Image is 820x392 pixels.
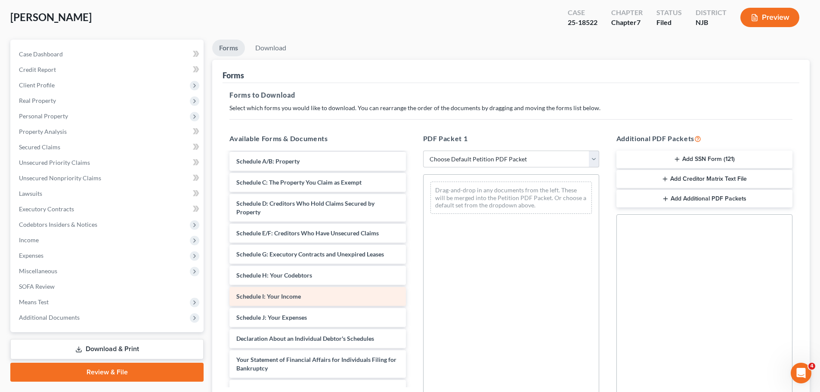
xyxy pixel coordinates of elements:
[236,200,374,216] span: Schedule D: Creditors Who Hold Claims Secured by Property
[616,133,792,144] h5: Additional PDF Packets
[808,363,815,370] span: 4
[236,272,312,279] span: Schedule H: Your Codebtors
[236,356,396,372] span: Your Statement of Financial Affairs for Individuals Filing for Bankruptcy
[791,363,811,383] iframe: Intercom live chat
[430,182,592,214] div: Drag-and-drop in any documents from the left. These will be merged into the Petition PDF Packet. ...
[236,335,374,342] span: Declaration About an Individual Debtor's Schedules
[656,18,682,28] div: Filed
[10,339,204,359] a: Download & Print
[19,97,56,104] span: Real Property
[19,66,56,73] span: Credit Report
[19,314,80,321] span: Additional Documents
[19,298,49,306] span: Means Test
[229,133,405,144] h5: Available Forms & Documents
[12,279,204,294] a: SOFA Review
[740,8,799,27] button: Preview
[656,8,682,18] div: Status
[616,190,792,208] button: Add Additional PDF Packets
[696,18,727,28] div: NJB
[19,221,97,228] span: Codebtors Insiders & Notices
[19,236,39,244] span: Income
[212,40,245,56] a: Forms
[19,81,55,89] span: Client Profile
[236,314,307,321] span: Schedule J: Your Expenses
[236,250,384,258] span: Schedule G: Executory Contracts and Unexpired Leases
[19,283,55,290] span: SOFA Review
[12,124,204,139] a: Property Analysis
[19,159,90,166] span: Unsecured Priority Claims
[19,190,42,197] span: Lawsuits
[10,11,92,23] span: [PERSON_NAME]
[637,18,641,26] span: 7
[12,62,204,77] a: Credit Report
[12,186,204,201] a: Lawsuits
[19,143,60,151] span: Secured Claims
[616,170,792,188] button: Add Creditor Matrix Text File
[19,112,68,120] span: Personal Property
[236,179,362,186] span: Schedule C: The Property You Claim as Exempt
[19,267,57,275] span: Miscellaneous
[19,252,43,259] span: Expenses
[568,18,597,28] div: 25-18522
[12,155,204,170] a: Unsecured Priority Claims
[236,293,301,300] span: Schedule I: Your Income
[423,133,599,144] h5: PDF Packet 1
[696,8,727,18] div: District
[236,157,300,165] span: Schedule A/B: Property
[10,363,204,382] a: Review & File
[223,70,244,80] div: Forms
[12,170,204,186] a: Unsecured Nonpriority Claims
[12,139,204,155] a: Secured Claims
[19,205,74,213] span: Executory Contracts
[248,40,293,56] a: Download
[12,46,204,62] a: Case Dashboard
[12,201,204,217] a: Executory Contracts
[611,8,643,18] div: Chapter
[19,174,101,182] span: Unsecured Nonpriority Claims
[19,50,63,58] span: Case Dashboard
[568,8,597,18] div: Case
[616,151,792,169] button: Add SSN Form (121)
[19,128,67,135] span: Property Analysis
[236,229,379,237] span: Schedule E/F: Creditors Who Have Unsecured Claims
[229,104,792,112] p: Select which forms you would like to download. You can rearrange the order of the documents by dr...
[611,18,643,28] div: Chapter
[229,90,792,100] h5: Forms to Download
